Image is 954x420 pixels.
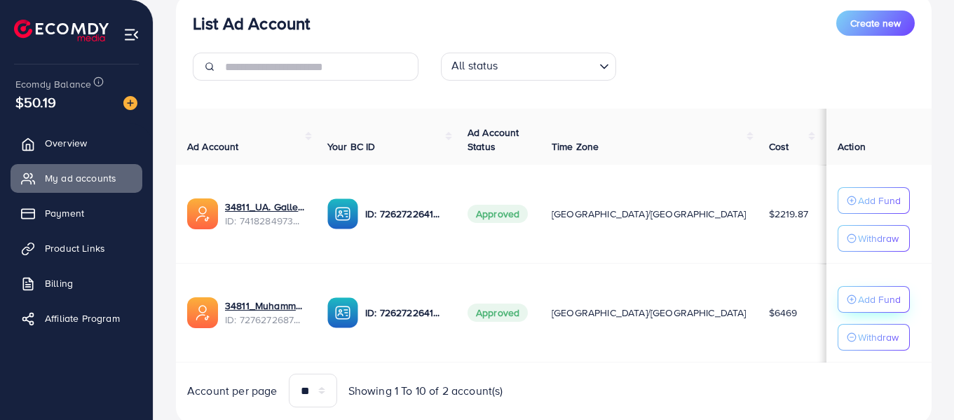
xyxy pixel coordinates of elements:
span: [GEOGRAPHIC_DATA]/[GEOGRAPHIC_DATA] [552,207,747,221]
h3: List Ad Account [193,13,310,34]
a: 34811_Muhammad Usama Ashraf_1694139293532 [225,299,305,313]
span: Your BC ID [327,140,376,154]
p: Withdraw [858,230,899,247]
a: My ad accounts [11,164,142,192]
span: $50.19 [15,92,56,112]
span: All status [449,55,501,77]
div: <span class='underline'>34811_Muhammad Usama Ashraf_1694139293532</span></br>7276272687616491522 [225,299,305,327]
p: ID: 7262722641096867841 [365,205,445,222]
button: Withdraw [838,225,910,252]
button: Add Fund [838,286,910,313]
span: Account per page [187,383,278,399]
img: logo [14,20,109,41]
img: menu [123,27,139,43]
img: ic-ba-acc.ded83a64.svg [327,297,358,328]
p: ID: 7262722641096867841 [365,304,445,321]
img: image [123,96,137,110]
a: Overview [11,129,142,157]
span: Product Links [45,241,105,255]
div: <span class='underline'>34811_UA. Gallery_1727204080777</span></br>7418284973939245073 [225,200,305,229]
span: ID: 7418284973939245073 [225,214,305,228]
p: Add Fund [858,192,901,209]
span: Showing 1 To 10 of 2 account(s) [348,383,503,399]
a: 34811_UA. Gallery_1727204080777 [225,200,305,214]
span: ID: 7276272687616491522 [225,313,305,327]
span: Approved [468,304,528,322]
span: My ad accounts [45,171,116,185]
span: Ad Account Status [468,126,519,154]
span: Ad Account [187,140,239,154]
span: $2219.87 [769,207,808,221]
span: Overview [45,136,87,150]
img: ic-ads-acc.e4c84228.svg [187,297,218,328]
img: ic-ads-acc.e4c84228.svg [187,198,218,229]
p: Withdraw [858,329,899,346]
input: Search for option [503,55,594,77]
p: Add Fund [858,291,901,308]
span: Affiliate Program [45,311,120,325]
span: Time Zone [552,140,599,154]
span: Ecomdy Balance [15,77,91,91]
button: Withdraw [838,324,910,351]
span: Approved [468,205,528,223]
a: Product Links [11,234,142,262]
span: [GEOGRAPHIC_DATA]/[GEOGRAPHIC_DATA] [552,306,747,320]
a: Billing [11,269,142,297]
button: Create new [836,11,915,36]
span: Payment [45,206,84,220]
span: Create new [850,16,901,30]
img: ic-ba-acc.ded83a64.svg [327,198,358,229]
a: Affiliate Program [11,304,142,332]
a: Payment [11,199,142,227]
span: Action [838,140,866,154]
iframe: Chat [894,357,943,409]
span: Billing [45,276,73,290]
span: Cost [769,140,789,154]
button: Add Fund [838,187,910,214]
div: Search for option [441,53,616,81]
span: $6469 [769,306,798,320]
